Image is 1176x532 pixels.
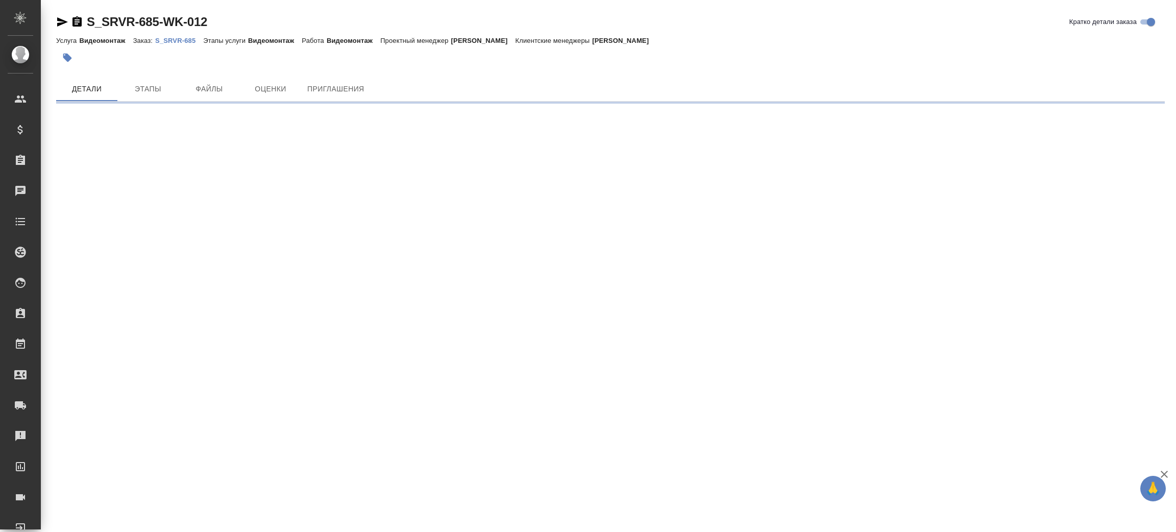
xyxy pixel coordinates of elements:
[302,37,327,44] p: Работа
[124,83,173,95] span: Этапы
[327,37,380,44] p: Видеомонтаж
[1140,476,1166,501] button: 🙏
[380,37,451,44] p: Проектный менеджер
[451,37,516,44] p: [PERSON_NAME]
[56,46,79,69] button: Добавить тэг
[56,37,79,44] p: Услуга
[516,37,593,44] p: Клиентские менеджеры
[1069,17,1137,27] span: Кратко детали заказа
[592,37,656,44] p: [PERSON_NAME]
[246,83,295,95] span: Оценки
[307,83,364,95] span: Приглашения
[155,37,203,44] p: S_SRVR-685
[1144,478,1162,499] span: 🙏
[133,37,155,44] p: Заказ:
[203,37,248,44] p: Этапы услуги
[155,36,203,44] a: S_SRVR-685
[185,83,234,95] span: Файлы
[62,83,111,95] span: Детали
[87,15,207,29] a: S_SRVR-685-WK-012
[248,37,302,44] p: Видеомонтаж
[79,37,133,44] p: Видеомонтаж
[56,16,68,28] button: Скопировать ссылку для ЯМессенджера
[71,16,83,28] button: Скопировать ссылку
